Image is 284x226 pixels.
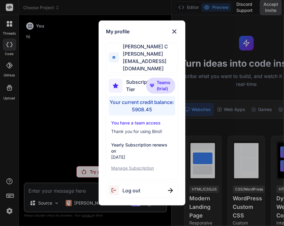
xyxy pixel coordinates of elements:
p: You have a team access [111,120,173,126]
img: close [168,188,173,193]
p: Thank you for using Bind! [111,128,173,135]
h1: My profile [106,28,129,35]
img: profile [113,56,115,59]
span: Subscription Tier [126,78,156,93]
p: Manage Subscription [111,165,173,171]
span: [PERSON_NAME][EMAIL_ADDRESS][DOMAIN_NAME] [119,50,178,72]
span: [PERSON_NAME] C [119,43,178,50]
img: subscription [109,79,122,93]
img: close [171,28,178,35]
p: Yearly Subscription renews on [111,142,173,154]
img: premium [150,84,154,87]
span: Teams (trial) [157,80,172,92]
span: Log out [122,187,140,194]
img: logout [109,185,122,195]
div: Your current credit balance: 5908.45 [109,96,175,116]
p: [DATE] [111,154,173,160]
